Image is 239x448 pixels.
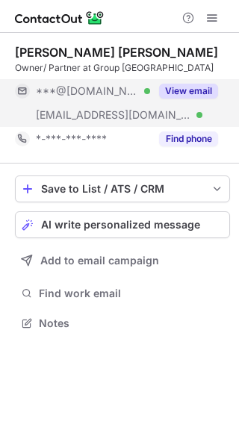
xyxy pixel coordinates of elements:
[15,175,230,202] button: save-profile-one-click
[41,219,200,231] span: AI write personalized message
[15,45,218,60] div: [PERSON_NAME] [PERSON_NAME]
[15,313,230,334] button: Notes
[15,9,105,27] img: ContactOut v5.3.10
[39,317,224,330] span: Notes
[15,211,230,238] button: AI write personalized message
[41,183,204,195] div: Save to List / ATS / CRM
[159,131,218,146] button: Reveal Button
[15,247,230,274] button: Add to email campaign
[159,84,218,99] button: Reveal Button
[15,283,230,304] button: Find work email
[39,287,224,300] span: Find work email
[15,61,230,75] div: Owner/ Partner at Group [GEOGRAPHIC_DATA]
[40,255,159,267] span: Add to email campaign
[36,108,191,122] span: [EMAIL_ADDRESS][DOMAIN_NAME]
[36,84,139,98] span: ***@[DOMAIN_NAME]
